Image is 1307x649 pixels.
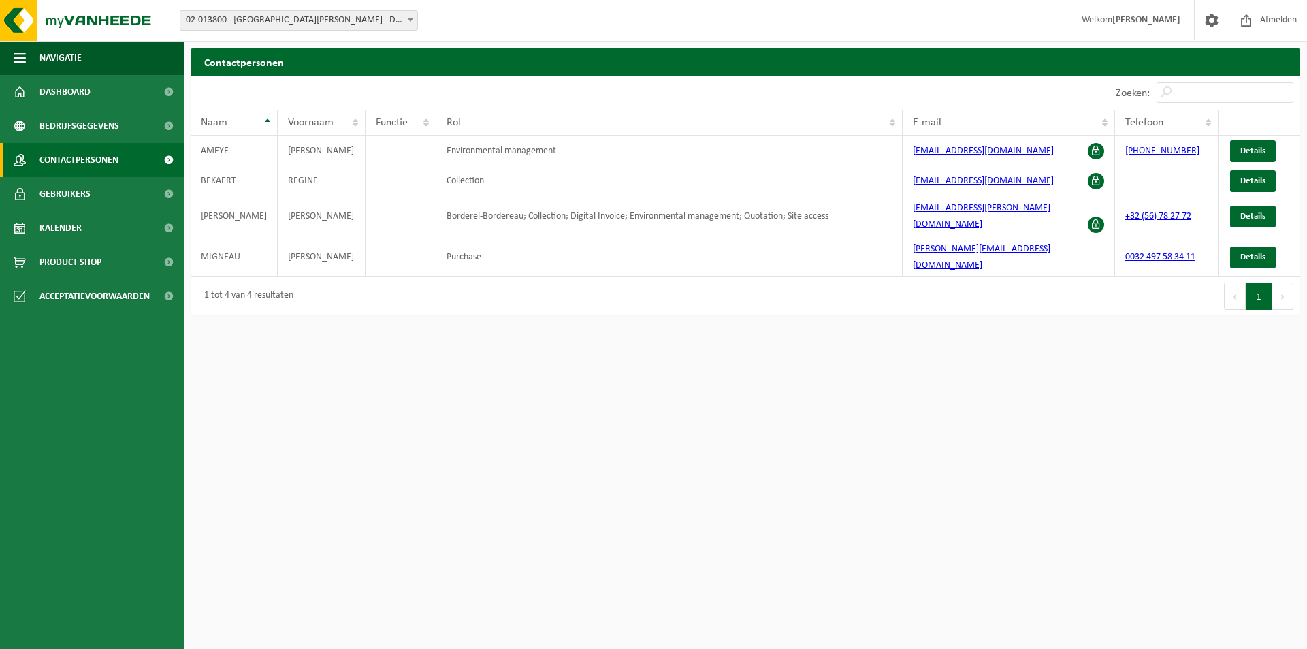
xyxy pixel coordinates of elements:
[278,165,366,195] td: REGINE
[1240,253,1265,262] span: Details
[1240,176,1265,185] span: Details
[39,109,119,143] span: Bedrijfsgegevens
[436,165,903,195] td: Collection
[1240,146,1265,155] span: Details
[436,195,903,236] td: Borderel-Bordereau; Collection; Digital Invoice; Environmental management; Quotation; Site access
[39,211,82,245] span: Kalender
[39,143,118,177] span: Contactpersonen
[1224,283,1246,310] button: Previous
[39,279,150,313] span: Acceptatievoorwaarden
[1230,206,1276,227] a: Details
[913,117,941,128] span: E-mail
[191,136,278,165] td: AMEYE
[180,11,417,30] span: 02-013800 - BLUE WOODS HOTEL - DEERLIJK
[1125,211,1191,221] a: +32 (56) 78 27 72
[191,236,278,277] td: MIGNEAU
[278,236,366,277] td: [PERSON_NAME]
[191,165,278,195] td: BEKAERT
[1112,15,1180,25] strong: [PERSON_NAME]
[436,236,903,277] td: Purchase
[376,117,408,128] span: Functie
[1116,88,1150,99] label: Zoeken:
[197,284,293,308] div: 1 tot 4 van 4 resultaten
[278,136,366,165] td: [PERSON_NAME]
[1125,252,1195,262] a: 0032 497 58 34 11
[1230,170,1276,192] a: Details
[1272,283,1293,310] button: Next
[1230,140,1276,162] a: Details
[913,176,1054,186] a: [EMAIL_ADDRESS][DOMAIN_NAME]
[1125,146,1199,156] a: [PHONE_NUMBER]
[1125,117,1163,128] span: Telefoon
[1230,247,1276,268] a: Details
[39,75,91,109] span: Dashboard
[913,146,1054,156] a: [EMAIL_ADDRESS][DOMAIN_NAME]
[191,195,278,236] td: [PERSON_NAME]
[1240,212,1265,221] span: Details
[913,244,1050,270] a: [PERSON_NAME][EMAIL_ADDRESS][DOMAIN_NAME]
[436,136,903,165] td: Environmental management
[1246,283,1272,310] button: 1
[288,117,334,128] span: Voornaam
[180,10,418,31] span: 02-013800 - BLUE WOODS HOTEL - DEERLIJK
[39,245,101,279] span: Product Shop
[278,195,366,236] td: [PERSON_NAME]
[447,117,461,128] span: Rol
[913,203,1050,229] a: [EMAIL_ADDRESS][PERSON_NAME][DOMAIN_NAME]
[39,177,91,211] span: Gebruikers
[191,48,1300,75] h2: Contactpersonen
[201,117,227,128] span: Naam
[39,41,82,75] span: Navigatie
